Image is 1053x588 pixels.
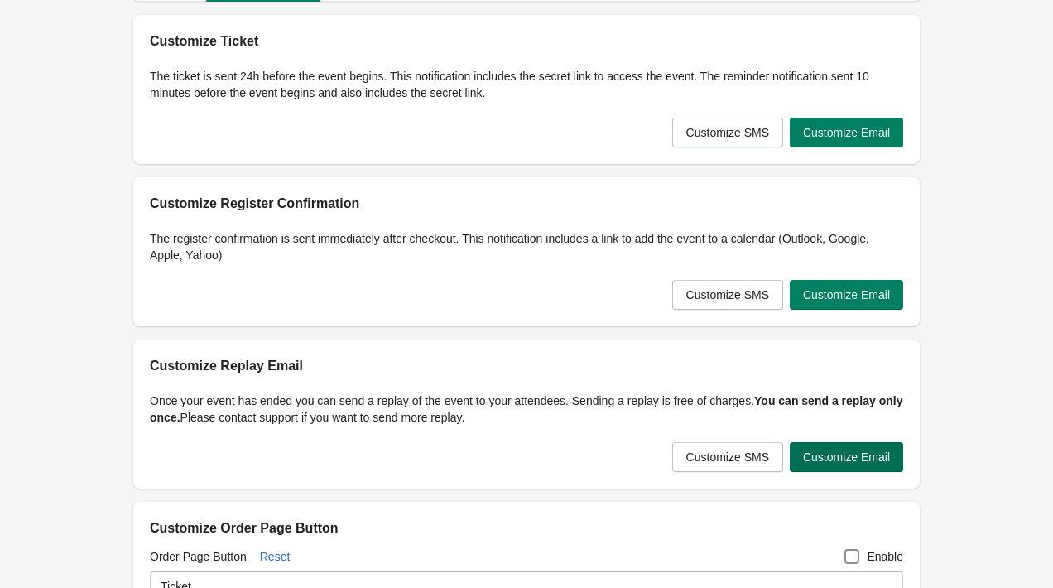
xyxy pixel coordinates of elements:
button: Customize Email [790,118,903,147]
span: Reset [260,550,291,563]
h2: Customize Ticket [150,31,903,51]
span: Customize SMS [686,451,769,464]
span: Customize SMS [686,126,769,139]
span: Customize SMS [686,288,769,301]
span: Customize Email [803,451,890,464]
strong: You can send a replay only once. [150,394,903,424]
button: Customize SMS [672,442,783,472]
button: Reset [253,542,297,571]
p: Once your event has ended you can send a replay of the event to your attendees. Sending a replay ... [150,393,903,426]
h2: Customize Register Confirmation [150,194,903,214]
p: The ticket is sent 24h before the event begins. This notification includes the secret link to acc... [150,68,903,101]
button: Customize SMS [672,118,783,147]
button: Customize Email [790,280,903,310]
h2: Customize Replay Email [150,356,903,376]
span: Customize Email [803,126,890,139]
p: The register confirmation is sent immediately after checkout. This notification includes a link t... [150,230,903,263]
h2: Customize Order Page Button [150,518,903,538]
span: Customize Email [803,288,890,301]
span: Enable [867,548,903,565]
label: Order Page Button [150,548,247,565]
button: Customize Email [790,442,903,472]
button: Customize SMS [672,280,783,310]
